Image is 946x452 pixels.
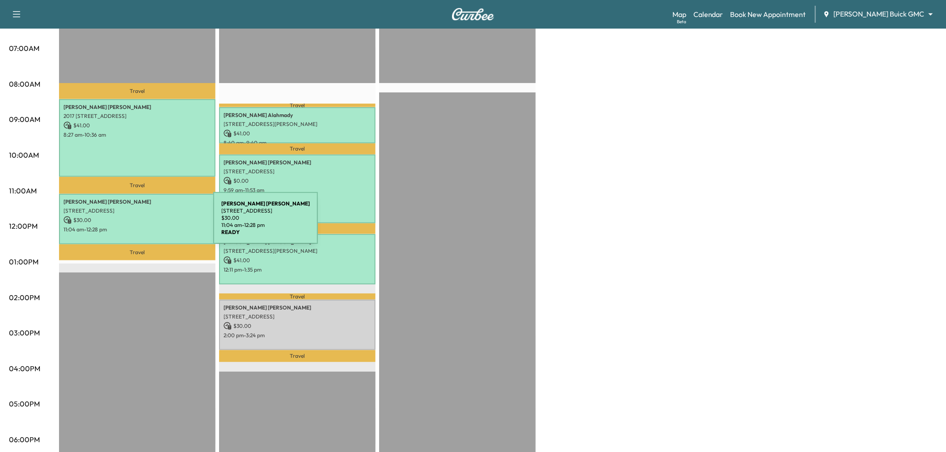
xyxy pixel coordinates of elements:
p: 11:04 am - 12:28 pm [63,226,211,233]
p: 8:27 am - 10:36 am [63,131,211,138]
p: 8:40 am - 9:40 am [224,139,371,146]
p: [PERSON_NAME] Alahmady [224,112,371,119]
p: $ 0.00 [224,177,371,185]
p: Travel [219,293,376,299]
p: 10:00AM [9,150,39,160]
p: Travel [219,143,376,155]
p: Travel [59,177,215,194]
p: Travel [59,83,215,99]
img: Curbee Logo [452,8,494,21]
p: [PERSON_NAME] [PERSON_NAME] [63,198,211,205]
p: 9:59 am - 11:53 am [224,187,371,194]
p: 05:00PM [9,398,40,409]
p: 12:00PM [9,221,38,231]
p: 07:00AM [9,43,39,54]
p: 02:00PM [9,292,40,303]
p: $ 30.00 [224,322,371,330]
p: 03:00PM [9,327,40,338]
p: 08:00AM [9,79,40,89]
p: [STREET_ADDRESS][PERSON_NAME] [224,121,371,128]
p: 2017 [STREET_ADDRESS] [63,113,211,120]
p: 04:00PM [9,363,40,374]
p: 09:00AM [9,114,40,125]
p: 12:11 pm - 1:35 pm [224,266,371,273]
a: Calendar [693,9,723,20]
p: [STREET_ADDRESS] [224,313,371,320]
p: [PERSON_NAME] [PERSON_NAME] [63,104,211,111]
p: 06:00PM [9,434,40,445]
a: Book New Appointment [731,9,806,20]
p: Travel [219,104,376,107]
span: [PERSON_NAME] Buick GMC [834,9,925,19]
p: 01:00PM [9,256,38,267]
p: [STREET_ADDRESS][PERSON_NAME] [224,247,371,255]
p: $ 30.00 [63,216,211,224]
a: MapBeta [672,9,686,20]
p: $ 41.00 [224,256,371,264]
p: [PERSON_NAME] [PERSON_NAME] [224,159,371,166]
div: Beta [677,18,686,25]
p: [STREET_ADDRESS] [224,168,371,175]
p: [PERSON_NAME] [PERSON_NAME] [224,304,371,311]
p: Travel [59,244,215,260]
p: 2:00 pm - 3:24 pm [224,332,371,339]
p: $ 41.00 [63,121,211,130]
p: Travel [219,350,376,362]
p: $ 41.00 [224,130,371,138]
p: 11:00AM [9,185,37,196]
p: [STREET_ADDRESS] [63,207,211,214]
